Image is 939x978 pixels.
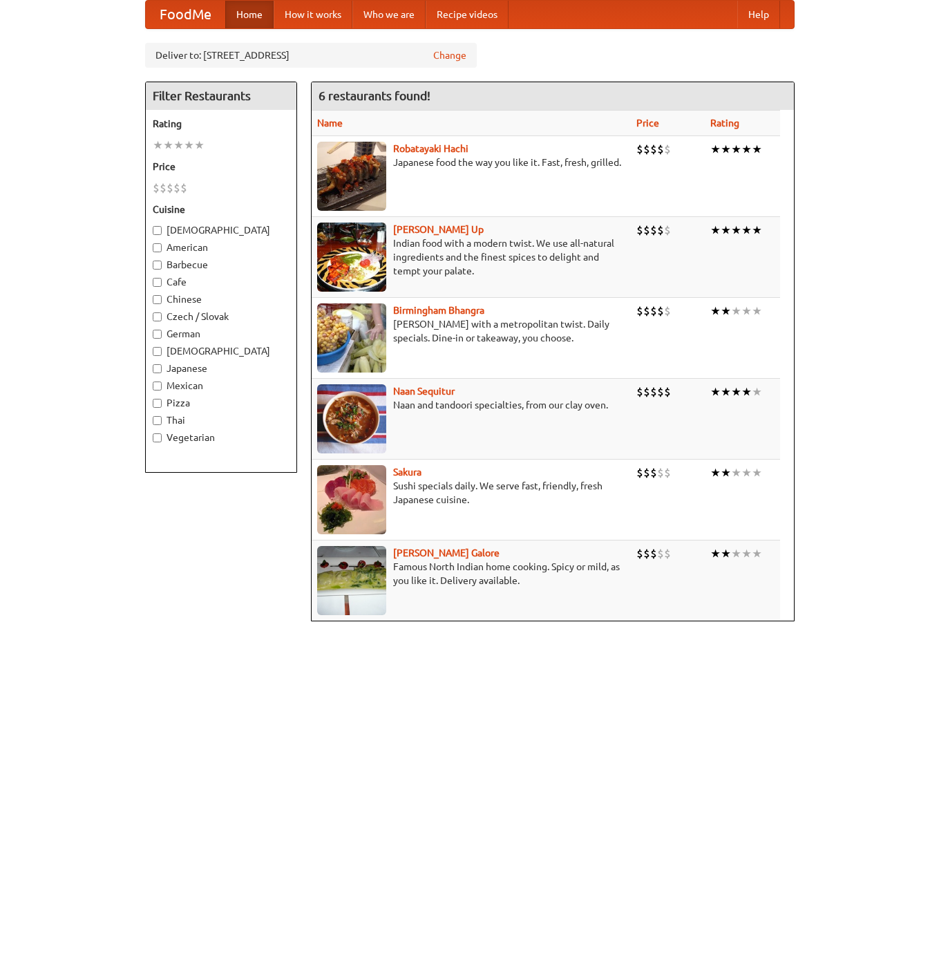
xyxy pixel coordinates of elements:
[153,138,163,153] li: ★
[153,275,290,289] label: Cafe
[636,546,643,561] li: $
[657,465,664,480] li: $
[664,546,671,561] li: $
[317,317,626,345] p: [PERSON_NAME] with a metropolitan twist. Daily specials. Dine-in or takeaway, you choose.
[153,344,290,358] label: [DEMOGRAPHIC_DATA]
[643,303,650,319] li: $
[145,43,477,68] div: Deliver to: [STREET_ADDRESS]
[636,465,643,480] li: $
[636,223,643,238] li: $
[721,223,731,238] li: ★
[153,295,162,304] input: Chinese
[657,223,664,238] li: $
[317,465,386,534] img: sakura.jpg
[317,398,626,412] p: Naan and tandoori specialties, from our clay oven.
[643,384,650,399] li: $
[643,142,650,157] li: $
[153,117,290,131] h5: Rating
[752,303,762,319] li: ★
[317,142,386,211] img: robatayaki.jpg
[721,384,731,399] li: ★
[225,1,274,28] a: Home
[731,223,741,238] li: ★
[153,433,162,442] input: Vegetarian
[153,364,162,373] input: Japanese
[710,384,721,399] li: ★
[393,143,468,154] a: Robatayaki Hachi
[160,180,167,196] li: $
[636,303,643,319] li: $
[731,384,741,399] li: ★
[153,347,162,356] input: [DEMOGRAPHIC_DATA]
[741,142,752,157] li: ★
[180,180,187,196] li: $
[184,138,194,153] li: ★
[643,546,650,561] li: $
[721,142,731,157] li: ★
[173,180,180,196] li: $
[153,382,162,391] input: Mexican
[153,278,162,287] input: Cafe
[317,236,626,278] p: Indian food with a modern twist. We use all-natural ingredients and the finest spices to delight ...
[741,465,752,480] li: ★
[317,384,386,453] img: naansequitur.jpg
[710,142,721,157] li: ★
[153,416,162,425] input: Thai
[153,330,162,339] input: German
[146,82,296,110] h4: Filter Restaurants
[317,156,626,169] p: Japanese food the way you like it. Fast, fresh, grilled.
[173,138,184,153] li: ★
[731,465,741,480] li: ★
[153,312,162,321] input: Czech / Slovak
[636,142,643,157] li: $
[721,546,731,561] li: ★
[752,142,762,157] li: ★
[721,303,731,319] li: ★
[393,305,484,316] a: Birmingham Bhangra
[167,180,173,196] li: $
[153,241,290,254] label: American
[650,303,657,319] li: $
[153,160,290,173] h5: Price
[317,479,626,507] p: Sushi specials daily. We serve fast, friendly, fresh Japanese cuisine.
[657,384,664,399] li: $
[352,1,426,28] a: Who we are
[393,467,421,478] a: Sakura
[194,138,205,153] li: ★
[153,431,290,444] label: Vegetarian
[426,1,509,28] a: Recipe videos
[153,396,290,410] label: Pizza
[650,546,657,561] li: $
[636,384,643,399] li: $
[153,180,160,196] li: $
[741,223,752,238] li: ★
[153,243,162,252] input: American
[153,310,290,323] label: Czech / Slovak
[153,223,290,237] label: [DEMOGRAPHIC_DATA]
[274,1,352,28] a: How it works
[741,384,752,399] li: ★
[752,546,762,561] li: ★
[657,546,664,561] li: $
[153,361,290,375] label: Japanese
[153,327,290,341] label: German
[741,546,752,561] li: ★
[643,223,650,238] li: $
[731,142,741,157] li: ★
[664,384,671,399] li: $
[710,117,739,129] a: Rating
[643,465,650,480] li: $
[664,303,671,319] li: $
[317,546,386,615] img: currygalore.jpg
[393,224,484,235] a: [PERSON_NAME] Up
[752,384,762,399] li: ★
[163,138,173,153] li: ★
[721,465,731,480] li: ★
[393,547,500,558] a: [PERSON_NAME] Galore
[393,386,455,397] a: Naan Sequitur
[153,261,162,270] input: Barbecue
